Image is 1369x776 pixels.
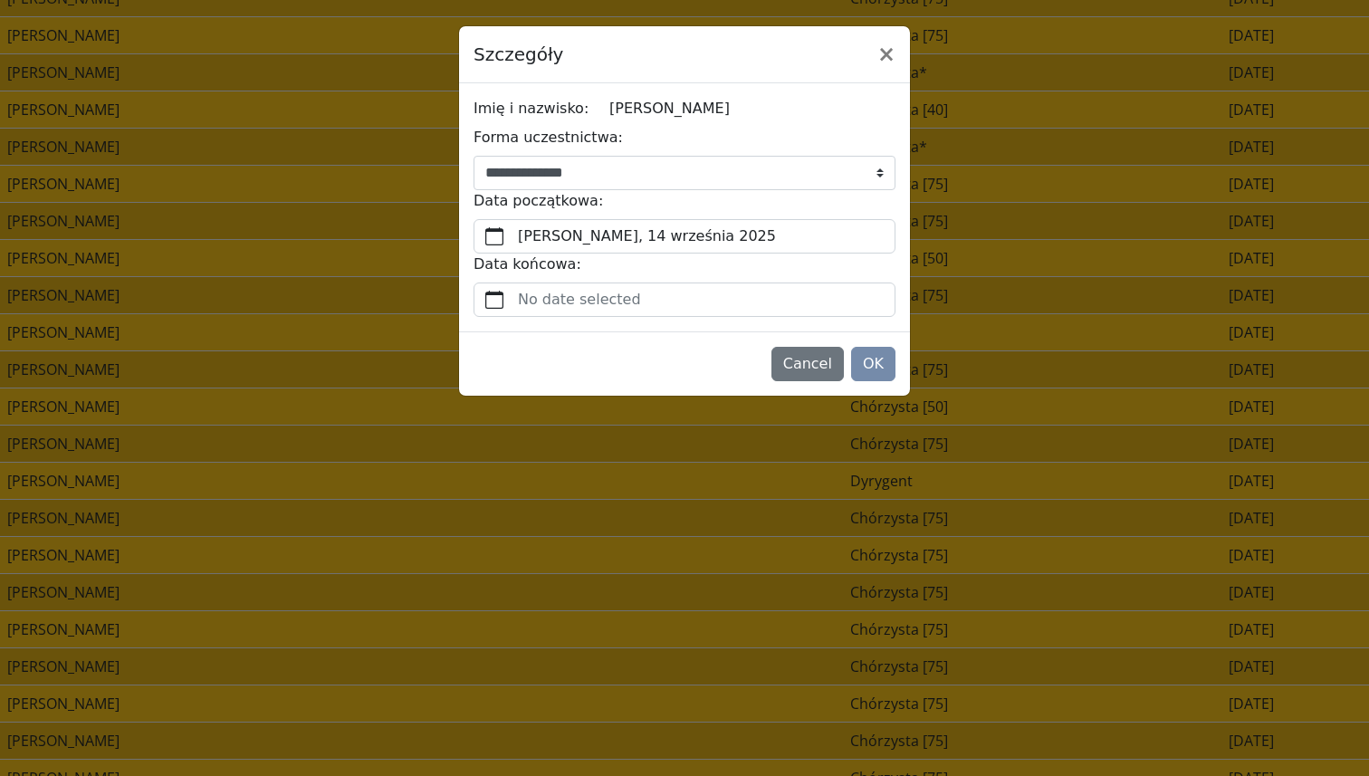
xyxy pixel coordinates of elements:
[514,283,895,316] label: No date selected
[474,98,609,120] label: Imię i nazwisko:
[609,100,730,117] span: [PERSON_NAME]
[474,41,563,68] h5: Szczegóły
[474,254,895,275] label: Data końcowa:
[485,227,503,245] svg: calendar
[863,29,910,80] button: Close
[474,127,895,148] label: Forma uczestnictwa:
[474,283,514,316] button: calendar
[485,291,503,309] svg: calendar
[851,347,895,381] button: OK
[474,220,514,253] button: calendar
[771,347,844,381] button: Cancel
[514,220,895,253] label: [PERSON_NAME], 14 września 2025
[474,190,895,212] label: Data początkowa:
